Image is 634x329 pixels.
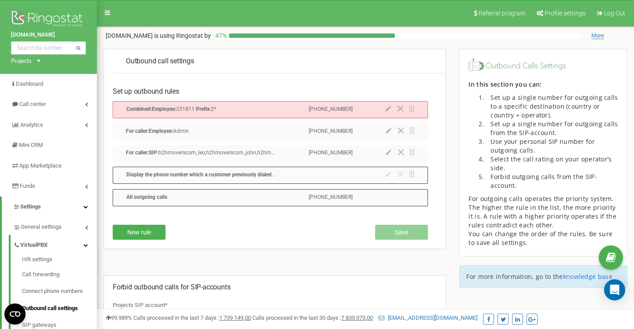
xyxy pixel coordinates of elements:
span: is using Ringostat by [154,32,211,39]
span: For caller: [126,128,149,134]
span: Projects SIP account* [113,302,168,308]
a: Settings [2,197,97,217]
img: Ringostat logo [11,9,86,31]
input: Search by number [11,41,86,55]
div: Display the phone number which a customer previously dialed. [113,167,428,184]
div: For outgoing calls operates the priority system. The higher the rule in the list, the more priori... [468,194,618,230]
a: Outbound call settings [22,300,97,317]
a: IVR settings [22,256,97,266]
div: Open Intercom Messenger [604,279,625,300]
span: Calls processed in the last 30 days : [252,314,373,321]
span: For caller: [126,150,149,156]
a: [DOMAIN_NAME] [11,31,86,39]
a: [EMAIL_ADDRESS][DOMAIN_NAME] [379,314,477,321]
span: Employee: [152,106,176,112]
span: SIP: [149,150,158,156]
span: Employee: [149,128,173,134]
span: Dashboard [16,80,43,87]
span: Prefix: [196,106,211,112]
span: Settings [20,203,41,210]
p: [PHONE_NUMBER] [309,149,353,157]
p: 331811 2* [126,106,276,114]
span: Forbid outbound calls for SIP-accounts [113,283,230,291]
a: knowledge base [563,272,612,281]
span: All outgoing calls [126,194,167,200]
div: Projects [11,57,32,65]
p: Admin [126,128,276,136]
span: Log Out [604,10,625,17]
button: New rule [113,225,166,240]
p: [PHONE_NUMBER] [309,128,353,136]
a: VirtualPBX [13,235,97,253]
span: Set up outbound rules [113,87,179,95]
div: You can change the order of the rules. Be sure to save all settings. [468,230,618,247]
a: Call forwarding [22,266,97,283]
p: [PHONE_NUMBER] [309,194,353,202]
p: h2hmoverscom_leo,h2hmoverscom_john,h2hmoverscom_rebekah,h2hmoverscom_anna,h2hmoverscom_nicole,h2h... [126,149,276,157]
p: [DOMAIN_NAME] [106,31,211,40]
li: Forbid outgoing calls from the SIP-account. [486,172,618,190]
p: Outbound call settings [126,56,432,66]
span: Analytics [20,121,43,128]
div: For caller:Employee:Admin[PHONE_NUMBER] [113,124,428,140]
span: Calls processed in the last 7 days : [133,314,251,321]
div: For caller:SIP:h2hmoverscom_leo,h2hmoverscom_john,h2hmoverscom_rebekah,h2hmoverscom_anna,h2hmover... [113,145,428,161]
span: Mini CRM [19,142,43,148]
span: General settings [21,223,62,231]
button: Open CMP widget [4,303,26,325]
p: [PHONE_NUMBER] [309,106,353,114]
span: Combined: [126,106,152,112]
span: Display the phone number which a customer previously dialed. [126,172,273,178]
span: Profile settings [545,10,586,17]
span: Call center [19,101,46,107]
li: Set up a single number for outgoing calls from the SIP-account. [486,120,618,137]
span: Referral program [479,10,525,17]
p: 47 % [211,31,229,40]
a: General settings [13,217,97,235]
span: App Marketplace [19,162,62,169]
span: 99,989% [106,314,132,321]
span: Save [395,229,408,236]
span: VirtualPBX [20,241,48,249]
span: More [591,32,604,39]
img: image [468,58,566,71]
u: 7 835 073,00 [341,314,373,321]
li: Select the call rating on your operator’s side. [486,155,618,172]
p: In this section you can: [468,80,618,89]
p: For more information, go to the [466,272,620,281]
li: Set up a single number for outgoing calls to a specific destination (country or country + operator). [486,93,618,120]
u: 1 739 149,00 [219,314,251,321]
span: Funds [20,183,35,189]
a: Connect phone numbers [22,283,97,300]
button: Save [375,225,428,240]
span: New rule [127,229,151,236]
li: Use your personal SIP number for outgoing calls. [486,137,618,155]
